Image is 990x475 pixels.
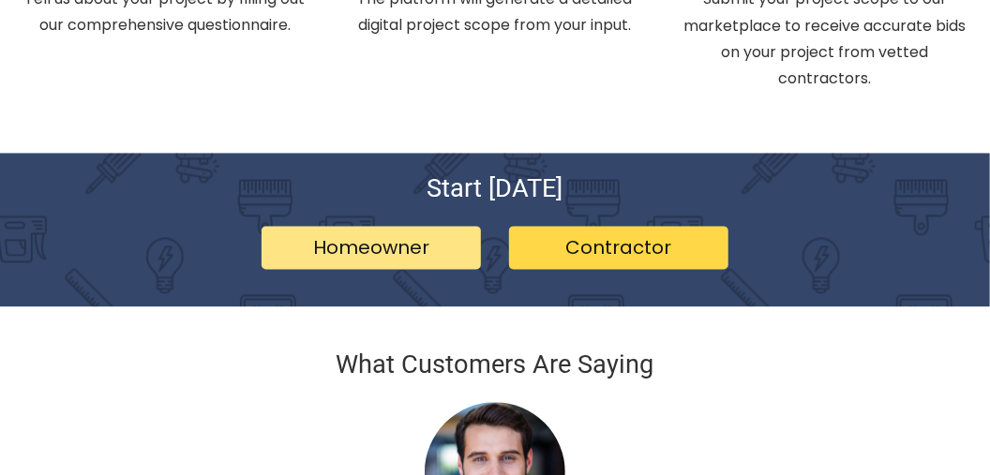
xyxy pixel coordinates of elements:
[14,352,976,380] h2: What Customers Are Saying
[14,176,976,204] h2: Start [DATE]
[509,227,728,270] a: Contractor
[262,227,481,270] a: Homeowner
